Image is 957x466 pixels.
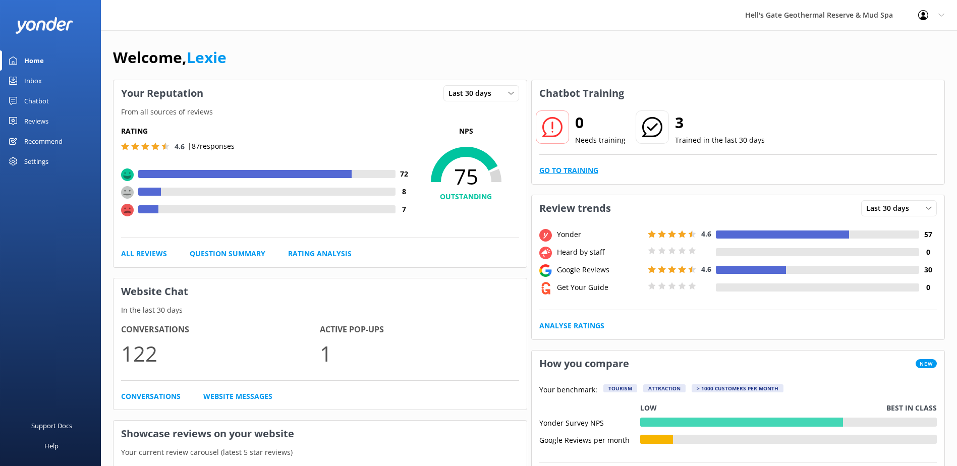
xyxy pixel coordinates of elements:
[114,278,527,305] h3: Website Chat
[575,110,626,135] h2: 0
[532,80,632,106] h3: Chatbot Training
[675,110,765,135] h2: 3
[539,165,598,176] a: Go to Training
[114,447,527,458] p: Your current review carousel (latest 5 star reviews)
[121,323,320,336] h4: Conversations
[919,282,937,293] h4: 0
[121,391,181,402] a: Conversations
[320,336,519,370] p: 1
[643,384,686,392] div: Attraction
[692,384,783,392] div: > 1000 customers per month
[396,204,413,215] h4: 7
[121,248,167,259] a: All Reviews
[554,229,645,240] div: Yonder
[31,416,72,436] div: Support Docs
[539,418,640,427] div: Yonder Survey NPS
[532,195,618,221] h3: Review trends
[396,186,413,197] h4: 8
[554,282,645,293] div: Get Your Guide
[919,247,937,258] h4: 0
[413,126,519,137] p: NPS
[320,323,519,336] h4: Active Pop-ups
[640,402,657,414] p: Low
[114,106,527,118] p: From all sources of reviews
[44,436,59,456] div: Help
[288,248,352,259] a: Rating Analysis
[539,435,640,444] div: Google Reviews per month
[114,80,211,106] h3: Your Reputation
[919,229,937,240] h4: 57
[113,45,227,70] h1: Welcome,
[121,126,413,137] h5: Rating
[24,151,48,171] div: Settings
[114,421,527,447] h3: Showcase reviews on your website
[121,336,320,370] p: 122
[539,384,597,396] p: Your benchmark:
[187,47,227,68] a: Lexie
[24,111,48,131] div: Reviews
[24,131,63,151] div: Recommend
[203,391,272,402] a: Website Messages
[413,191,519,202] h4: OUTSTANDING
[532,351,637,377] h3: How you compare
[114,305,527,316] p: In the last 30 days
[603,384,637,392] div: Tourism
[701,264,711,274] span: 4.6
[24,91,49,111] div: Chatbot
[554,264,645,275] div: Google Reviews
[866,203,915,214] span: Last 30 days
[539,320,604,331] a: Analyse Ratings
[916,359,937,368] span: New
[24,71,42,91] div: Inbox
[175,142,185,151] span: 4.6
[919,264,937,275] h4: 30
[396,168,413,180] h4: 72
[15,17,73,34] img: yonder-white-logo.png
[448,88,497,99] span: Last 30 days
[413,164,519,189] span: 75
[701,229,711,239] span: 4.6
[188,141,235,152] p: | 87 responses
[575,135,626,146] p: Needs training
[190,248,265,259] a: Question Summary
[886,402,937,414] p: Best in class
[554,247,645,258] div: Heard by staff
[675,135,765,146] p: Trained in the last 30 days
[24,50,44,71] div: Home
